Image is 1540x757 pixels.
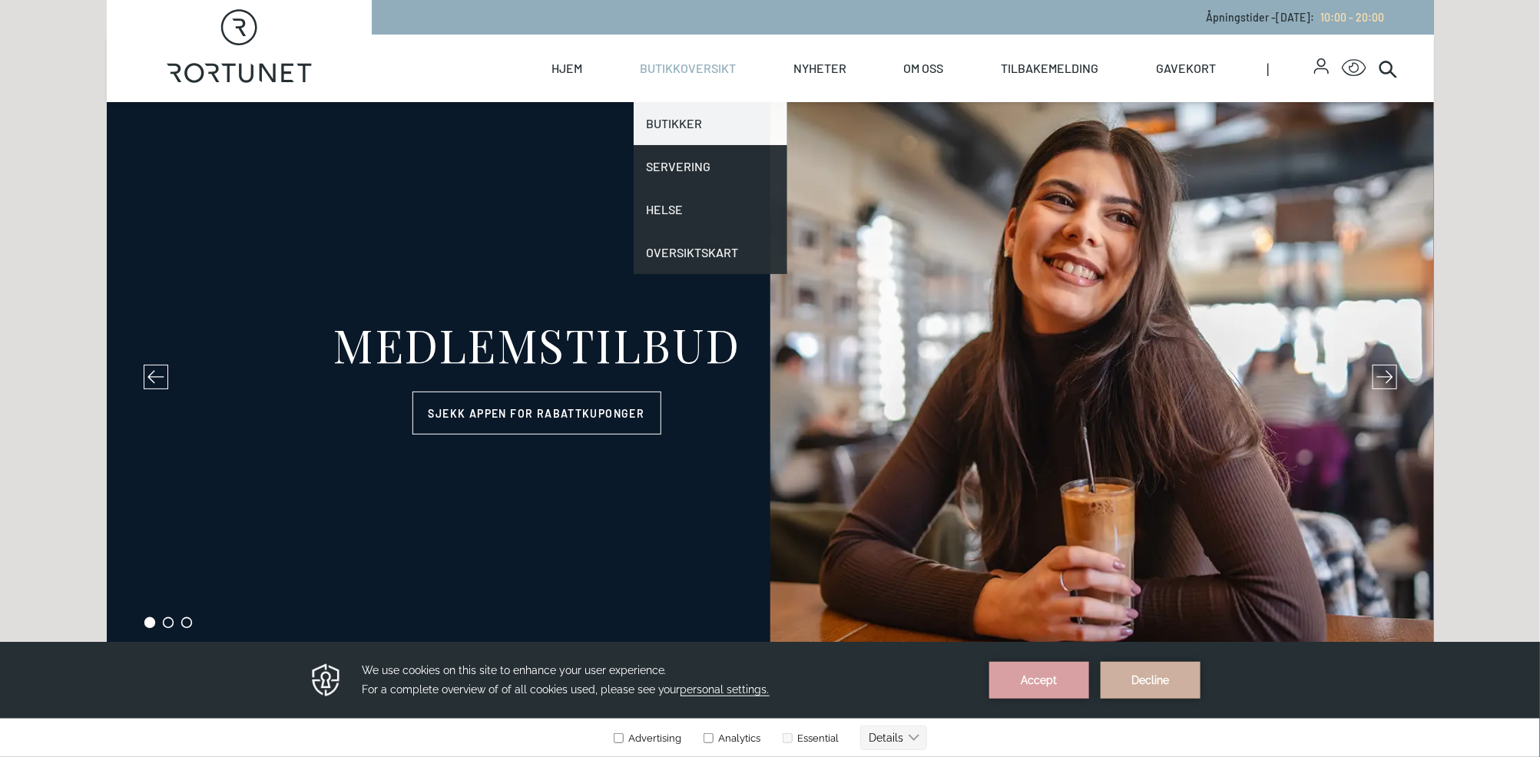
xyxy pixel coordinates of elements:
button: Accept [989,20,1089,57]
label: Analytics [700,91,760,102]
a: Butikkoversikt [640,35,736,102]
text: Details [869,90,903,102]
a: 10:00 - 20:00 [1315,11,1385,24]
a: Gavekort [1156,35,1216,102]
input: Advertising [614,91,624,101]
a: Sjekk appen for rabattkuponger [412,392,661,435]
p: Åpningstider - [DATE] : [1207,9,1385,25]
a: Butikker [634,102,787,145]
a: Om oss [904,35,944,102]
a: Oversiktskart [634,231,787,274]
button: Open Accessibility Menu [1342,56,1366,81]
a: Nyheter [793,35,846,102]
a: Tilbakemelding [1001,35,1098,102]
input: Essential [783,91,793,101]
a: Hjem [552,35,583,102]
span: | [1267,35,1315,102]
span: 10:00 - 20:00 [1321,11,1385,24]
h3: We use cookies on this site to enhance your user experience. For a complete overview of of all co... [362,19,970,58]
button: Details [860,84,927,108]
label: Essential [780,91,839,102]
div: slide 1 of 3 [107,102,1434,653]
input: Analytics [704,91,714,101]
div: MEDLEMSTILBUD [333,321,740,367]
button: Decline [1101,20,1201,57]
section: carousel-slider [107,102,1434,653]
label: Advertising [613,91,681,102]
span: personal settings. [681,41,770,55]
img: Privacy reminder [310,20,343,57]
a: Helse [634,188,787,231]
a: Servering [634,145,787,188]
